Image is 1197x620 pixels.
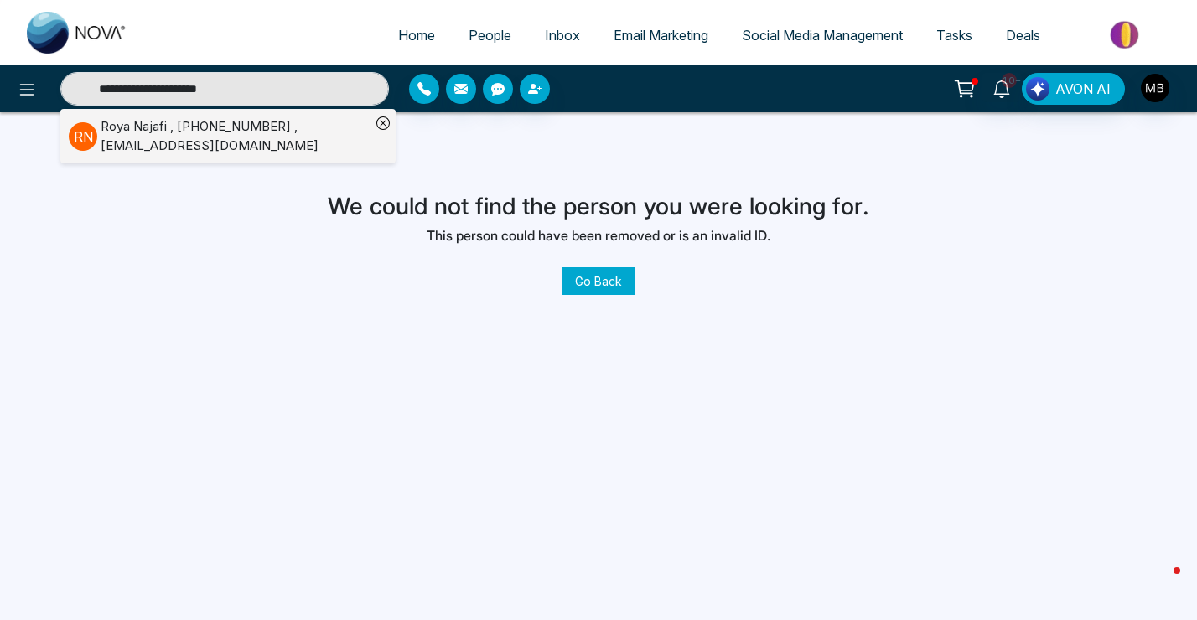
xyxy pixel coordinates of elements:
[469,27,511,44] span: People
[452,19,528,51] a: People
[1055,79,1111,99] span: AVON AI
[1002,73,1017,88] span: 10+
[101,117,370,155] div: Roya Najafi , [PHONE_NUMBER] , [EMAIL_ADDRESS][DOMAIN_NAME]
[398,27,435,44] span: Home
[1140,563,1180,603] iframe: Intercom live chat
[1006,27,1040,44] span: Deals
[614,27,708,44] span: Email Marketing
[982,73,1022,102] a: 10+
[562,267,635,295] a: Go Back
[597,19,725,51] a: Email Marketing
[27,12,127,54] img: Nova CRM Logo
[920,19,989,51] a: Tasks
[545,27,580,44] span: Inbox
[69,122,97,151] p: R N
[381,19,452,51] a: Home
[989,19,1057,51] a: Deals
[528,19,597,51] a: Inbox
[328,193,869,221] h3: We could not find the person you were looking for.
[936,27,972,44] span: Tasks
[1022,73,1125,105] button: AVON AI
[725,19,920,51] a: Social Media Management
[1065,16,1187,54] img: Market-place.gif
[742,27,903,44] span: Social Media Management
[328,228,869,244] h6: This person could have been removed or is an invalid ID.
[1026,77,1049,101] img: Lead Flow
[1141,74,1169,102] img: User Avatar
